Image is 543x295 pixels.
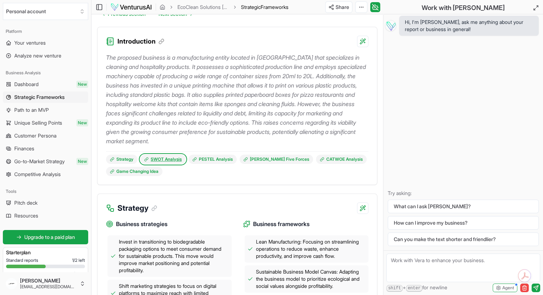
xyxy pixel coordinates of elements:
[6,257,38,263] span: Standard reports
[14,119,62,126] span: Unique Selling Points
[253,220,310,229] span: Business frameworks
[71,271,85,277] span: 0 / 0 left
[3,169,88,180] a: Competitive Analysis
[14,132,56,139] span: Customer Persona
[14,94,65,101] span: Strategic Frameworks
[117,36,164,46] h3: Introduction
[388,200,539,213] button: What can I ask [PERSON_NAME]?
[76,119,88,126] span: New
[3,197,88,209] a: Pitch deck
[3,186,88,197] div: Tools
[140,155,186,164] a: SWOT Analysis
[3,230,88,244] a: Upgrade to a paid plan
[14,171,61,178] span: Competitive Analysis
[386,285,403,292] kbd: shift
[3,50,88,61] a: Analyze new venture
[14,52,61,59] span: Analyze new venture
[177,4,229,11] a: EcoClean Solutions [GEOGRAPHIC_DATA]
[3,143,88,154] a: Finances
[6,278,17,289] img: ACg8ocKcfEPkwWPnLurSC6-Ds2LflHH5IGSqzrfp8lOwCS-q_mQgrHPp=s96-c
[76,158,88,165] span: New
[386,284,447,292] span: + for newline
[6,271,38,277] span: Premium reports
[388,232,539,246] button: Can you make the text shorter and friendlier?
[14,81,39,88] span: Dashboard
[3,37,88,49] a: Your ventures
[388,190,539,197] p: Try asking:
[24,234,75,241] span: Upgrade to a paid plan
[3,91,88,103] a: Strategic Frameworks
[336,4,349,11] span: Share
[3,117,88,129] a: Unique Selling PointsNew
[241,4,288,11] span: StrategicFrameworks
[110,3,152,11] img: logo
[160,4,288,11] nav: breadcrumb
[3,3,88,20] button: Select an organization
[20,284,77,290] span: [EMAIL_ADDRESS][DOMAIN_NAME]
[406,285,422,292] kbd: enter
[14,199,37,206] span: Pitch deck
[3,275,88,292] button: [PERSON_NAME][EMAIL_ADDRESS][DOMAIN_NAME]
[256,268,366,290] span: Sustainable Business Model Canvas: Adapting the business model to prioritize ecological and socia...
[14,106,49,114] span: Path to an MVP
[106,167,162,176] a: Game Changing Idea
[76,81,88,88] span: New
[3,156,88,167] a: Go-to-Market StrategyNew
[256,238,366,260] span: Lean Manufacturing: Focusing on streamlining operations to reduce waste, enhance productivity, an...
[3,79,88,90] a: DashboardNew
[316,155,367,164] a: CATWOE Analysis
[6,249,85,256] h3: Starter plan
[3,67,88,79] div: Business Analysis
[188,155,237,164] a: PESTEL Analysis
[14,158,65,165] span: Go-to-Market Strategy
[106,155,137,164] a: Strategy
[3,130,88,141] a: Customer Persona
[325,1,352,13] button: Share
[106,53,368,146] p: The proposed business is a manufacturing entity located in [GEOGRAPHIC_DATA] that specializes in ...
[20,277,77,284] span: [PERSON_NAME]
[493,284,517,292] button: Agent
[385,20,396,31] img: Vera
[3,104,88,116] a: Path to an MVP
[116,220,167,229] span: Business strategies
[3,210,88,221] a: Resources
[119,238,229,274] span: Invest in transitioning to biodegradable packaging options to meet consumer demand for sustainabl...
[3,26,88,37] div: Platform
[261,4,288,10] span: Frameworks
[388,216,539,230] button: How can I improve my business?
[117,202,157,214] h3: Strategy
[405,19,533,33] span: Hi, I'm [PERSON_NAME], ask me anything about your report or business in general!
[14,212,38,219] span: Resources
[422,3,505,13] h2: Work with [PERSON_NAME]
[240,155,313,164] a: [PERSON_NAME] Five Forces
[14,39,46,46] span: Your ventures
[72,257,85,263] span: 1 / 2 left
[14,145,34,152] span: Finances
[502,285,514,291] span: Agent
